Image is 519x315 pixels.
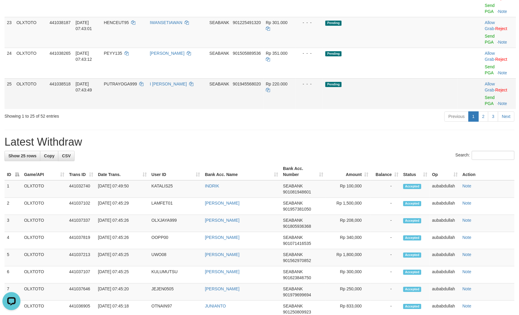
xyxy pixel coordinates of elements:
td: OLXTOTO [22,266,67,283]
button: Open LiveChat chat widget [2,2,20,20]
span: Pending [325,51,342,56]
a: IWANSETIAWAN [150,20,182,25]
span: Accepted [403,235,421,240]
th: Date Trans.: activate to sort column ascending [96,163,149,180]
span: 441038265 [50,51,71,56]
span: SEABANK [283,218,303,223]
td: 441037337 [67,215,96,232]
a: [PERSON_NAME] [205,235,240,240]
td: aubabdullah [430,283,460,301]
span: Pending [325,82,342,87]
a: Send PGA [485,3,495,14]
td: KATALIS25 [149,180,203,198]
a: Note [462,269,471,274]
td: OLXTOTO [22,198,67,215]
td: 6 [5,266,22,283]
td: 25 [5,78,14,109]
td: 441037107 [67,266,96,283]
td: 441037646 [67,283,96,301]
a: [PERSON_NAME] [205,201,240,205]
td: [DATE] 07:45:25 [96,249,149,266]
span: SEABANK [283,269,303,274]
td: OLXTOTO [22,249,67,266]
span: Accepted [403,304,421,309]
a: Allow Grab [485,51,495,62]
a: INDRIK [205,184,219,188]
span: Copy 901623846750 to clipboard [283,275,311,280]
span: SEABANK [283,252,303,257]
td: [DATE] 07:45:26 [96,215,149,232]
a: Send PGA [485,64,495,75]
span: Accepted [403,184,421,189]
td: aubabdullah [430,266,460,283]
span: 441038187 [50,20,71,25]
td: - [371,232,401,249]
div: - - - [298,50,321,56]
span: Accepted [403,201,421,206]
a: 2 [478,111,489,122]
a: [PERSON_NAME] [150,51,184,56]
td: [DATE] 07:45:26 [96,232,149,249]
a: Note [462,252,471,257]
td: OOPP00 [149,232,203,249]
td: · [483,78,516,109]
span: Accepted [403,270,421,275]
a: Note [498,101,507,106]
a: CSV [58,151,75,161]
td: - [371,283,401,301]
td: 5 [5,249,22,266]
a: Previous [444,111,468,122]
td: 441032740 [67,180,96,198]
span: Pending [325,20,342,26]
td: [DATE] 07:45:29 [96,198,149,215]
a: Allow Grab [485,20,495,31]
a: Reject [496,57,508,62]
td: 2 [5,198,22,215]
span: Accepted [403,287,421,292]
th: Trans ID: activate to sort column ascending [67,163,96,180]
span: SEABANK [210,82,229,86]
a: I [PERSON_NAME] [150,82,187,86]
td: 7 [5,283,22,301]
td: 1 [5,180,22,198]
span: SEABANK [283,286,303,291]
span: Copy 901945568020 to clipboard [233,82,261,86]
td: KULUMUTSU [149,266,203,283]
a: JUNIANTO [205,304,226,308]
td: 441037102 [67,198,96,215]
span: SEABANK [210,20,229,25]
td: Rp 1,500,000 [326,198,371,215]
td: Rp 340,000 [326,232,371,249]
a: Note [462,201,471,205]
th: Balance: activate to sort column ascending [371,163,401,180]
input: Search: [472,151,514,160]
span: SEABANK [210,51,229,56]
td: - [371,249,401,266]
a: Note [462,235,471,240]
a: Note [462,286,471,291]
td: 441037213 [67,249,96,266]
td: · [483,17,516,48]
td: OLXTOTO [14,17,47,48]
th: Action [460,163,514,180]
a: Reject [496,26,508,31]
span: SEABANK [283,184,303,188]
td: UWO08 [149,249,203,266]
th: ID: activate to sort column descending [5,163,22,180]
span: Copy [44,153,54,158]
span: Copy 901505889536 to clipboard [233,51,261,56]
span: HENCEUT95 [104,20,129,25]
td: Rp 208,000 [326,215,371,232]
th: Bank Acc. Number: activate to sort column ascending [281,163,326,180]
td: aubabdullah [430,232,460,249]
td: aubabdullah [430,180,460,198]
a: [PERSON_NAME] [205,252,240,257]
a: Copy [40,151,58,161]
a: Reject [496,88,508,92]
a: Note [462,304,471,308]
span: · [485,51,496,62]
span: Copy 901071416535 to clipboard [283,241,311,246]
a: Send PGA [485,34,495,45]
span: SEABANK [283,235,303,240]
a: Note [498,9,507,14]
